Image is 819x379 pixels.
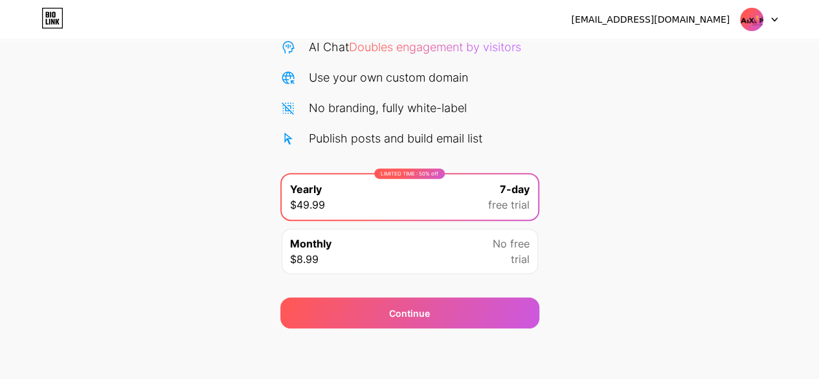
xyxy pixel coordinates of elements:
[349,40,521,54] span: Doubles engagement by visitors
[488,197,530,212] span: free trial
[290,236,331,251] span: Monthly
[290,197,325,212] span: $49.99
[290,181,322,197] span: Yearly
[739,7,764,32] img: aixqp
[500,181,530,197] span: 7-day
[309,69,468,86] div: Use your own custom domain
[290,251,319,267] span: $8.99
[309,99,467,117] div: No branding, fully white-label
[309,38,521,56] div: AI Chat
[571,13,730,27] div: [EMAIL_ADDRESS][DOMAIN_NAME]
[389,306,430,320] div: Continue
[309,130,482,147] div: Publish posts and build email list
[493,236,530,251] span: No free
[511,251,530,267] span: trial
[374,168,445,179] div: LIMITED TIME : 50% off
